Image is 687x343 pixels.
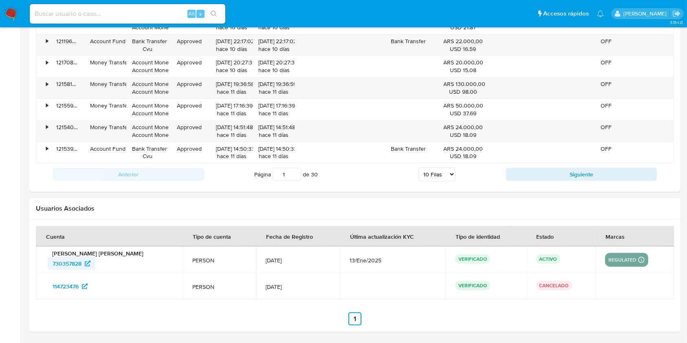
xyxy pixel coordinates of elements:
[30,9,225,19] input: Buscar usuario o caso...
[188,10,195,18] span: Alt
[623,10,669,18] p: eliana.eguerrero@mercadolibre.com
[199,10,202,18] span: s
[597,10,604,17] a: Notificaciones
[543,9,589,18] span: Accesos rápidos
[36,204,674,213] h2: Usuarios Asociados
[672,9,681,18] a: Salir
[205,8,222,20] button: search-icon
[670,19,683,26] span: 3.154.0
